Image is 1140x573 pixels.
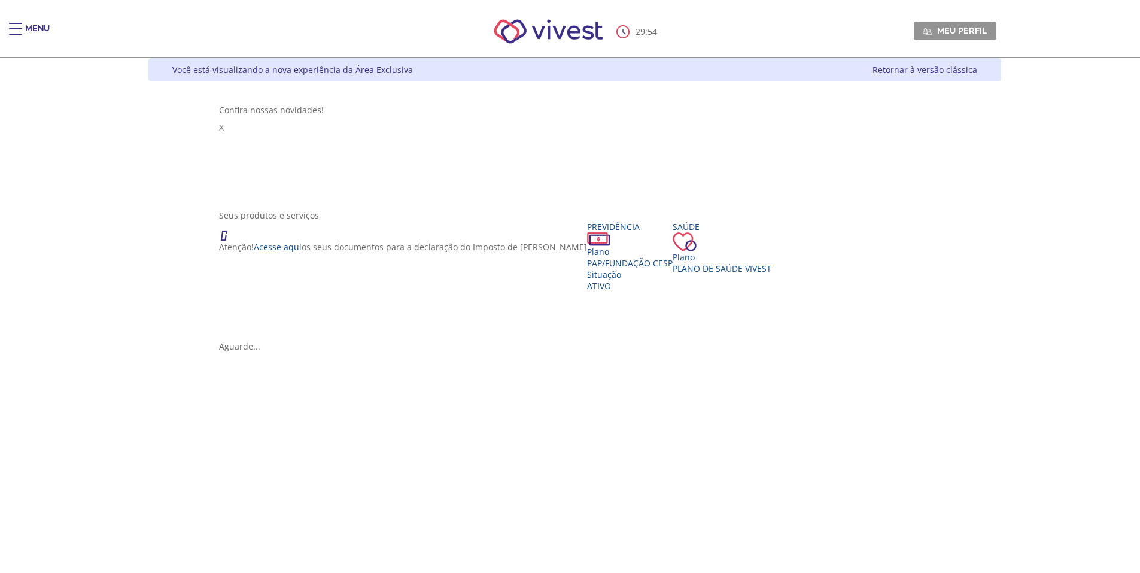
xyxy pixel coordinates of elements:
p: Atenção! os seus documentos para a declaração do Imposto de [PERSON_NAME] [219,241,587,253]
div: Plano [673,251,771,263]
img: Meu perfil [923,27,932,36]
img: ico_atencao.png [219,221,239,241]
a: Acesse aqui [254,241,302,253]
img: ico_dinheiro.png [587,232,610,246]
div: Você está visualizando a nova experiência da Área Exclusiva [172,64,413,75]
span: X [219,122,224,133]
a: Meu perfil [914,22,996,40]
div: : [616,25,659,38]
div: Saúde [673,221,771,232]
div: Aguarde... [219,341,930,352]
img: Vivest [481,6,616,57]
section: <span lang="en" dir="ltr">ProdutosCard</span> [219,210,930,352]
a: Retornar à versão clássica [873,64,977,75]
span: Ativo [587,280,611,292]
div: Menu [25,23,50,47]
section: <span lang="pt-BR" dir="ltr">Visualizador do Conteúdo da Web</span> 1 [219,104,930,198]
a: Saúde PlanoPlano de Saúde VIVEST [673,221,771,274]
span: 29 [636,26,645,37]
span: PAP/Fundação CESP [587,257,673,269]
div: Previdência [587,221,673,232]
span: Plano de Saúde VIVEST [673,263,771,274]
a: Previdência PlanoPAP/Fundação CESP SituaçãoAtivo [587,221,673,292]
img: ico_coracao.png [673,232,697,251]
div: Situação [587,269,673,280]
div: Seus produtos e serviços [219,210,930,221]
span: Meu perfil [937,25,987,36]
div: Plano [587,246,673,257]
span: 54 [647,26,657,37]
div: Confira nossas novidades! [219,104,930,116]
